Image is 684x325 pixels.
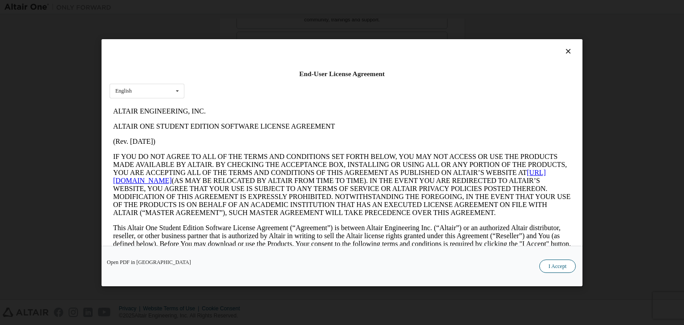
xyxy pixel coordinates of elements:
[4,34,461,42] p: (Rev. [DATE])
[4,19,461,27] p: ALTAIR ONE STUDENT EDITION SOFTWARE LICENSE AGREEMENT
[4,4,461,12] p: ALTAIR ENGINEERING, INC.
[4,49,461,113] p: IF YOU DO NOT AGREE TO ALL OF THE TERMS AND CONDITIONS SET FORTH BELOW, YOU MAY NOT ACCESS OR USE...
[107,260,191,265] a: Open PDF in [GEOGRAPHIC_DATA]
[4,65,436,81] a: [URL][DOMAIN_NAME]
[539,260,576,273] button: I Accept
[4,120,461,152] p: This Altair One Student Edition Software License Agreement (“Agreement”) is between Altair Engine...
[115,88,132,93] div: English
[110,69,574,78] div: End-User License Agreement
